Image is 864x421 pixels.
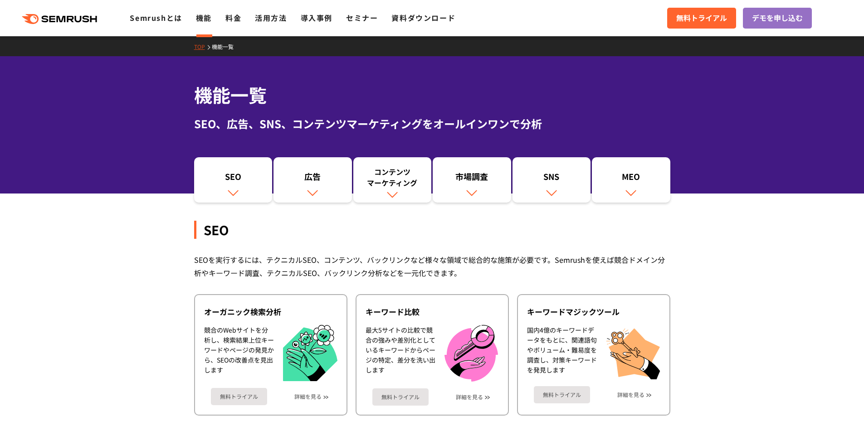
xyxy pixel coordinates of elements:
[606,325,660,379] img: キーワードマジックツール
[199,171,268,186] div: SEO
[534,386,590,403] a: 無料トライアル
[194,116,670,132] div: SEO、広告、SNS、コンテンツマーケティングをオールインワンで分析
[513,157,591,203] a: SNS
[346,12,378,23] a: セミナー
[294,393,322,400] a: 詳細を見る
[358,166,427,188] div: コンテンツ マーケティング
[743,8,812,29] a: デモを申し込む
[366,306,499,317] div: キーワード比較
[372,388,429,406] a: 無料トライアル
[366,325,435,382] div: 最大5サイトの比較で競合の強みや差別化としているキーワードからページの特定、差分を洗い出します
[437,171,507,186] div: 市場調査
[212,43,240,50] a: 機能一覧
[196,12,212,23] a: 機能
[204,306,337,317] div: オーガニック検索分析
[225,12,241,23] a: 料金
[517,171,586,186] div: SNS
[255,12,287,23] a: 活用方法
[211,388,267,405] a: 無料トライアル
[273,157,352,203] a: 広告
[433,157,511,203] a: 市場調査
[444,325,498,382] img: キーワード比較
[527,306,660,317] div: キーワードマジックツール
[676,12,727,24] span: 無料トライアル
[617,392,644,398] a: 詳細を見る
[592,157,670,203] a: MEO
[194,43,212,50] a: TOP
[527,325,597,379] div: 国内4億のキーワードデータをもとに、関連語句やボリューム・難易度を調査し、対策キーワードを発見します
[596,171,666,186] div: MEO
[194,82,670,108] h1: 機能一覧
[456,394,483,400] a: 詳細を見る
[667,8,736,29] a: 無料トライアル
[194,157,273,203] a: SEO
[130,12,182,23] a: Semrushとは
[752,12,803,24] span: デモを申し込む
[301,12,332,23] a: 導入事例
[353,157,432,203] a: コンテンツマーケティング
[278,171,347,186] div: 広告
[283,325,337,382] img: オーガニック検索分析
[204,325,274,382] div: 競合のWebサイトを分析し、検索結果上位キーワードやページの発見から、SEOの改善点を見出します
[391,12,455,23] a: 資料ダウンロード
[194,253,670,280] div: SEOを実行するには、テクニカルSEO、コンテンツ、バックリンクなど様々な領域で総合的な施策が必要です。Semrushを使えば競合ドメイン分析やキーワード調査、テクニカルSEO、バックリンク分析...
[194,221,670,239] div: SEO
